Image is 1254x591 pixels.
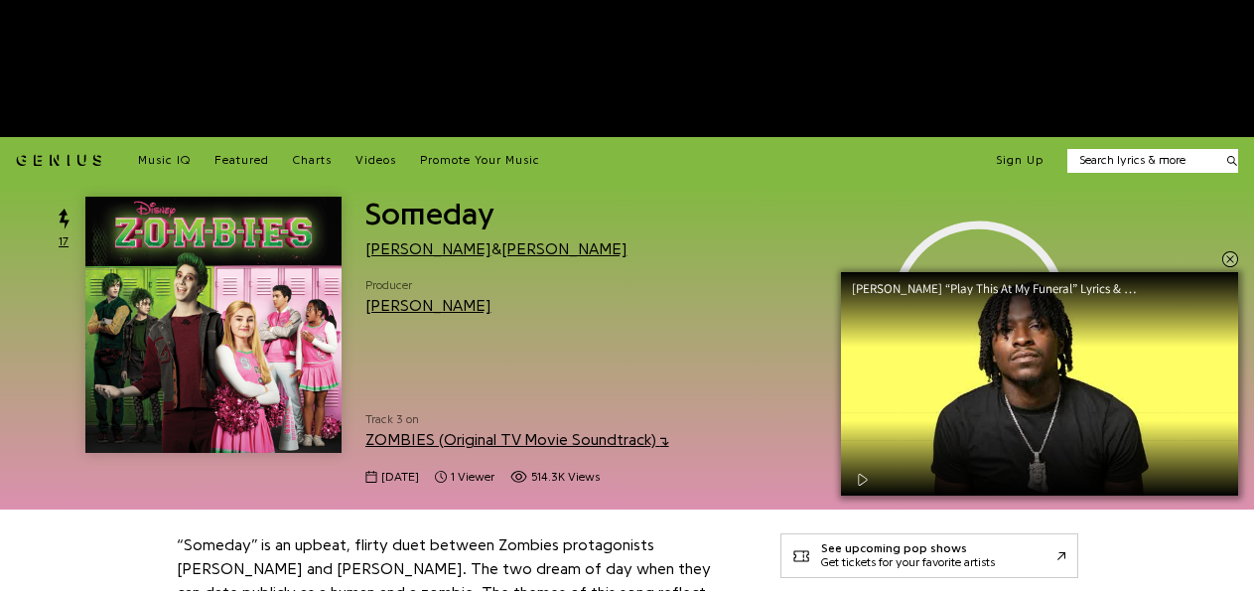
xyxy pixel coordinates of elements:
span: Charts [293,154,332,166]
span: 514,305 views [510,469,600,486]
a: ZOMBIES (Original TV Movie Soundtrack) [365,432,669,448]
span: Track 3 on [365,411,749,428]
span: 514.3K views [531,469,600,486]
span: Music IQ [138,154,191,166]
span: Videos [355,154,396,166]
span: Producer [365,277,491,294]
div: Get tickets for your favorite artists [821,556,995,570]
div: See upcoming pop shows [821,542,995,556]
a: Featured [214,153,269,169]
span: Someday [365,199,494,230]
span: Featured [214,154,269,166]
a: [PERSON_NAME] [365,241,491,257]
button: Sign Up [996,153,1044,169]
span: 1 viewer [451,469,494,486]
div: & [365,238,749,261]
iframe: primisNativeSkinFrame_SekindoSPlayer68efbfc3dec07 [780,197,1178,420]
a: Music IQ [138,153,191,169]
span: 1 viewer [435,469,494,486]
input: Search lyrics & more [1067,152,1215,169]
span: [DATE] [381,469,419,486]
a: Charts [293,153,332,169]
div: [PERSON_NAME] “Play This At My Funeral” Lyrics & Meaning | Genius Verified [852,282,1160,295]
a: [PERSON_NAME] [365,298,491,314]
a: Promote Your Music [420,153,540,169]
span: Promote Your Music [420,154,540,166]
a: Videos [355,153,396,169]
a: [PERSON_NAME] [501,241,627,257]
img: Cover art for Someday by Milo Manheim & Meg Donnelly [85,197,342,453]
span: 17 [59,233,69,250]
a: See upcoming pop showsGet tickets for your favorite artists [780,533,1078,578]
